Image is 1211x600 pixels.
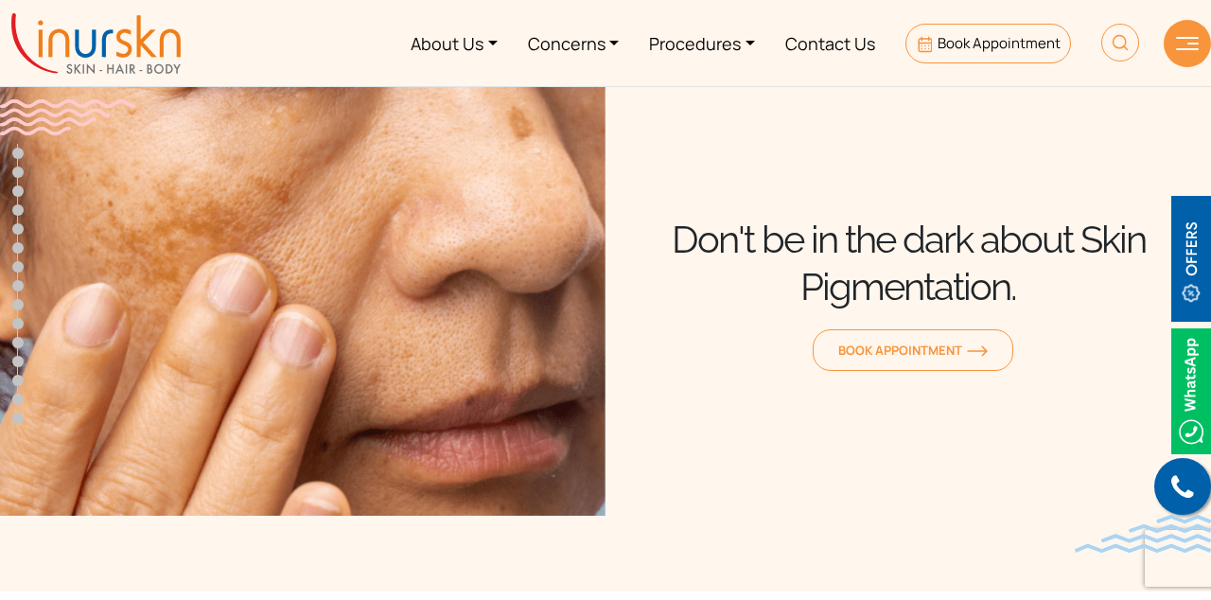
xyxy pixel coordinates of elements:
[605,216,1211,310] div: Don't be in the dark about Skin Pigmentation.
[1171,328,1211,454] img: Whatsappicon
[513,8,635,79] a: Concerns
[1171,379,1211,400] a: Whatsappicon
[1101,24,1139,62] img: HeaderSearch
[1075,515,1211,553] img: bluewave
[905,24,1071,63] a: Book Appointment
[395,8,513,79] a: About Us
[1171,196,1211,322] img: offerBt
[11,13,181,74] img: inurskn-logo
[1176,37,1199,50] img: hamLine.svg
[838,342,988,359] span: Book Appointment
[938,33,1061,53] span: Book Appointment
[813,329,1013,371] a: Book Appointmentorange-arrow
[967,345,988,357] img: orange-arrow
[770,8,890,79] a: Contact Us
[634,8,770,79] a: Procedures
